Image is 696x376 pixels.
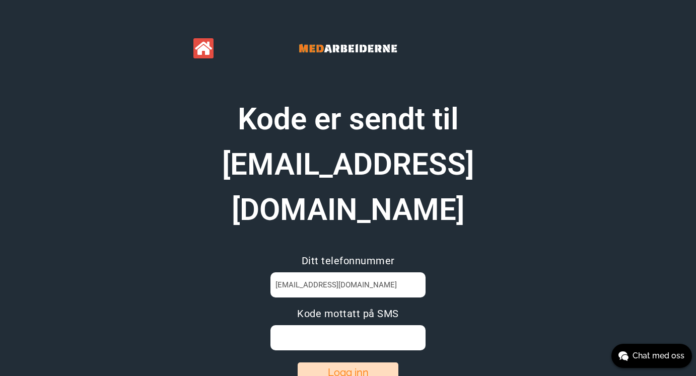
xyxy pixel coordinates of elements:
[297,308,399,320] span: Kode mottatt på SMS
[611,344,692,368] button: Chat med oss
[302,255,395,267] span: Ditt telefonnummer
[272,30,424,66] img: Banner
[222,97,474,233] h1: Kode er sendt til [EMAIL_ADDRESS][DOMAIN_NAME]
[633,350,684,362] span: Chat med oss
